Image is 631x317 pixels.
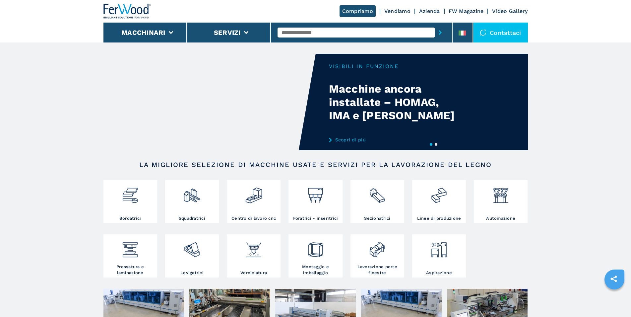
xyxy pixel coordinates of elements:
[449,8,484,14] a: FW Magazine
[368,182,386,204] img: sezionatrici_2.png
[307,236,324,259] img: montaggio_imballaggio_2.png
[231,215,276,221] h3: Centro di lavoro cnc
[350,180,404,223] a: Sezionatrici
[288,180,342,223] a: Foratrici - inseritrici
[183,182,201,204] img: squadratrici_2.png
[103,4,151,19] img: Ferwood
[183,236,201,259] img: levigatrici_2.png
[603,287,626,312] iframe: Chat
[430,182,448,204] img: linee_di_produzione_2.png
[165,234,219,277] a: Levigatrici
[412,234,466,277] a: Aspirazione
[240,270,267,276] h3: Verniciatura
[426,270,452,276] h3: Aspirazione
[290,264,341,276] h3: Montaggio e imballaggio
[214,29,241,37] button: Servizi
[435,25,445,40] button: submit-button
[368,236,386,259] img: lavorazione_porte_finestre_2.png
[329,137,459,142] a: Scopri di più
[492,8,528,14] a: Video Gallery
[412,180,466,223] a: Linee di produzione
[227,234,281,277] a: Verniciatura
[245,182,263,204] img: centro_di_lavoro_cnc_2.png
[435,143,437,146] button: 2
[125,161,507,169] h2: LA MIGLIORE SELEZIONE DI MACCHINE USATE E SERVIZI PER LA LAVORAZIONE DEL LEGNO
[473,23,528,42] div: Contattaci
[103,234,157,277] a: Pressatura e laminazione
[307,182,324,204] img: foratrici_inseritrici_2.png
[180,270,204,276] h3: Levigatrici
[364,215,390,221] h3: Sezionatrici
[474,180,528,223] a: Automazione
[288,234,342,277] a: Montaggio e imballaggio
[227,180,281,223] a: Centro di lavoro cnc
[492,182,510,204] img: automazione.png
[480,29,486,36] img: Contattaci
[605,271,622,287] a: sharethis
[121,236,139,259] img: pressa-strettoia.png
[119,215,141,221] h3: Bordatrici
[350,234,404,277] a: Lavorazione porte finestre
[121,182,139,204] img: bordatrici_1.png
[105,264,156,276] h3: Pressatura e laminazione
[165,180,219,223] a: Squadratrici
[245,236,263,259] img: verniciatura_1.png
[179,215,205,221] h3: Squadratrici
[417,215,461,221] h3: Linee di produzione
[419,8,440,14] a: Azienda
[430,236,448,259] img: aspirazione_1.png
[486,215,515,221] h3: Automazione
[384,8,410,14] a: Vendiamo
[352,264,403,276] h3: Lavorazione porte finestre
[121,29,165,37] button: Macchinari
[340,5,376,17] a: Compriamo
[293,215,338,221] h3: Foratrici - inseritrici
[430,143,432,146] button: 1
[103,54,316,150] video: Your browser does not support the video tag.
[103,180,157,223] a: Bordatrici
